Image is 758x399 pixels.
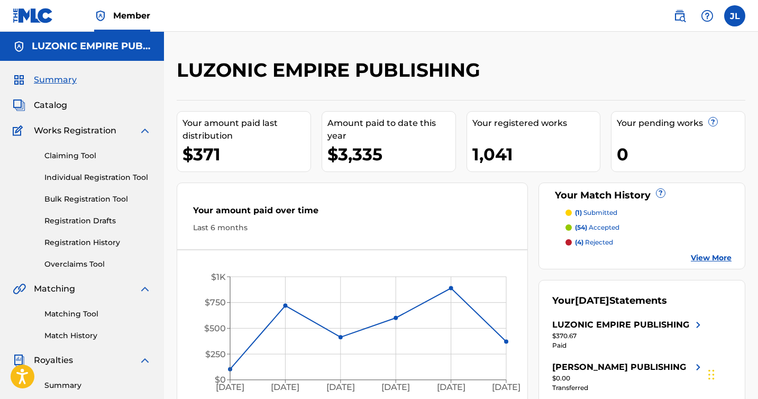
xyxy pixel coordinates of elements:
a: (1) submitted [565,208,732,217]
a: Overclaims Tool [44,259,151,270]
span: (54) [575,223,587,231]
span: Matching [34,283,75,295]
tspan: [DATE] [271,382,299,392]
tspan: $750 [205,297,226,307]
span: ? [656,189,665,197]
span: Works Registration [34,124,116,137]
div: Help [697,5,718,26]
a: Public Search [669,5,690,26]
a: Match History [44,330,151,341]
div: $371 [182,142,310,166]
img: search [673,10,686,22]
h2: LUZONIC EMPIRE PUBLISHING [177,58,486,82]
a: Registration History [44,237,151,248]
img: Catalog [13,99,25,112]
div: 0 [617,142,745,166]
tspan: $1K [211,272,226,282]
div: $370.67 [552,331,705,341]
p: accepted [575,223,619,232]
div: Your registered works [472,117,600,130]
span: Member [113,10,150,22]
div: Your Statements [552,294,667,308]
div: Transferred [552,383,705,393]
img: help [701,10,714,22]
img: Matching [13,283,26,295]
div: [PERSON_NAME] PUBLISHING [552,361,686,374]
img: MLC Logo [13,8,53,23]
div: LUZONIC EMPIRE PUBLISHING [552,319,689,331]
span: Summary [34,74,77,86]
img: Works Registration [13,124,26,137]
img: right chevron icon [692,319,705,331]
div: $3,335 [327,142,455,166]
a: Registration Drafts [44,215,151,226]
div: Last 6 months [193,222,512,233]
tspan: [DATE] [326,382,355,392]
a: View More [691,252,732,264]
a: Matching Tool [44,309,151,320]
img: Summary [13,74,25,86]
tspan: [DATE] [492,382,520,392]
a: LUZONIC EMPIRE PUBLISHINGright chevron icon$370.67Paid [552,319,705,350]
div: Your Match History [552,188,732,203]
span: [DATE] [575,295,609,306]
a: Bulk Registration Tool [44,194,151,205]
div: Your amount paid last distribution [182,117,310,142]
span: (4) [575,238,583,246]
tspan: $500 [204,323,226,333]
tspan: $250 [205,349,226,359]
img: Royalties [13,354,25,367]
img: right chevron icon [692,361,705,374]
div: Paid [552,341,705,350]
h5: LUZONIC EMPIRE PUBLISHING [32,40,151,52]
a: (54) accepted [565,223,732,232]
iframe: Chat Widget [705,348,758,399]
div: Drag [708,359,715,391]
tspan: $0 [215,375,226,385]
p: submitted [575,208,617,217]
div: 1,041 [472,142,600,166]
img: expand [139,283,151,295]
img: Accounts [13,40,25,53]
tspan: [DATE] [216,382,244,392]
img: expand [139,124,151,137]
a: SummarySummary [13,74,77,86]
div: Amount paid to date this year [327,117,455,142]
a: Individual Registration Tool [44,172,151,183]
tspan: [DATE] [437,382,465,392]
a: Summary [44,380,151,391]
iframe: Resource Center [728,251,758,336]
a: [PERSON_NAME] PUBLISHINGright chevron icon$0.00Transferred [552,361,705,393]
p: rejected [575,238,613,247]
a: CatalogCatalog [13,99,67,112]
a: (4) rejected [565,238,732,247]
span: Catalog [34,99,67,112]
span: (1) [575,208,582,216]
tspan: [DATE] [381,382,410,392]
div: $0.00 [552,374,705,383]
div: Your pending works [617,117,745,130]
span: ? [709,117,717,126]
div: User Menu [724,5,745,26]
a: Claiming Tool [44,150,151,161]
img: expand [139,354,151,367]
div: Your amount paid over time [193,204,512,222]
span: Royalties [34,354,73,367]
img: Top Rightsholder [94,10,107,22]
